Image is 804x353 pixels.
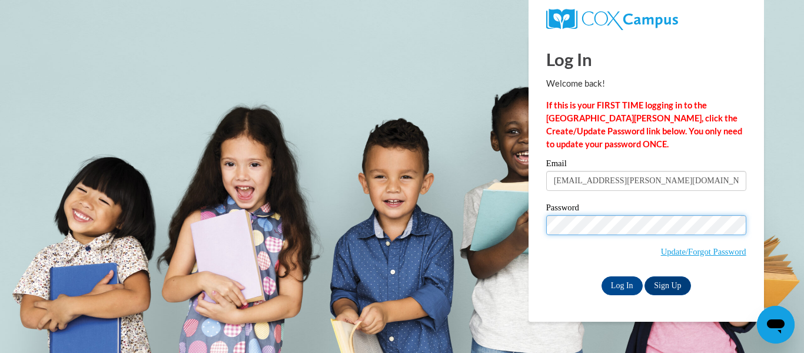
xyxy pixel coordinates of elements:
iframe: Button to launch messaging window [757,306,795,344]
label: Password [546,203,746,215]
h1: Log In [546,47,746,71]
input: Log In [602,276,643,295]
a: Sign Up [644,276,690,295]
a: Update/Forgot Password [661,247,746,256]
label: Email [546,159,746,171]
p: Welcome back! [546,77,746,90]
a: COX Campus [546,9,746,30]
img: COX Campus [546,9,678,30]
strong: If this is your FIRST TIME logging in to the [GEOGRAPHIC_DATA][PERSON_NAME], click the Create/Upd... [546,100,742,149]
